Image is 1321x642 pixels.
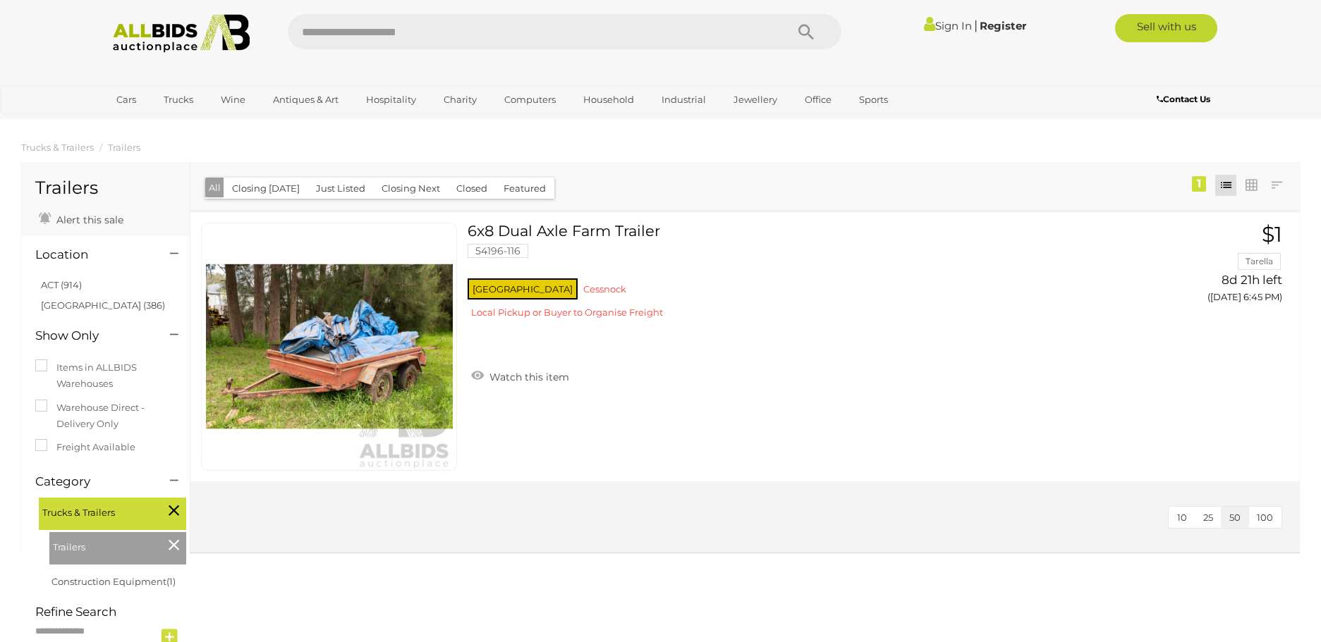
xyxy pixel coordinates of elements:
b: Contact Us [1157,94,1210,104]
button: 100 [1248,507,1282,529]
a: 6x8 Dual Axle Farm Trailer 54196-116 [GEOGRAPHIC_DATA] Cessnock Local Pickup or Buyer to Organise... [478,223,1104,330]
h4: Location [35,248,149,261]
h4: Category [35,475,149,488]
span: (1) [166,576,176,587]
a: Antiques & Art [264,88,348,111]
a: Industrial [652,88,715,111]
a: Trucks & Trailers [21,142,94,153]
a: Household [574,88,643,111]
a: Sign In [924,19,972,32]
img: Allbids.com.au [105,14,258,53]
a: Office [796,88,841,111]
a: Cars [107,88,145,111]
a: Sell with us [1115,14,1217,42]
a: Construction Equipment(1) [51,576,176,587]
h4: Show Only [35,329,149,342]
span: 10 [1177,512,1187,523]
a: Contact Us [1157,92,1214,107]
span: $1 [1262,221,1282,247]
button: Featured [495,178,554,199]
a: ACT (914) [41,279,82,290]
button: Closing [DATE] [224,178,308,199]
a: Trucks [154,88,202,111]
span: 100 [1257,512,1273,523]
button: 10 [1169,507,1195,529]
a: Charity [434,88,486,111]
span: | [974,18,978,33]
span: Alert this sale [53,214,123,226]
label: Freight Available [35,439,135,455]
h4: Refine Search [35,605,186,619]
a: Hospitality [357,88,425,111]
span: 25 [1203,512,1213,523]
a: Wine [212,88,255,111]
label: Items in ALLBIDS Warehouses [35,359,176,393]
a: [GEOGRAPHIC_DATA] [107,111,226,135]
button: Closing Next [373,178,449,199]
label: Warehouse Direct - Delivery Only [35,400,176,433]
a: Alert this sale [35,208,127,229]
button: Closed [448,178,496,199]
a: Computers [495,88,565,111]
button: Search [771,14,841,49]
div: 1 [1192,176,1206,192]
button: All [205,178,224,198]
a: Register [980,19,1026,32]
button: 50 [1221,507,1249,529]
button: Just Listed [308,178,374,199]
a: Watch this item [468,365,573,386]
span: Trailers [53,536,159,555]
a: [GEOGRAPHIC_DATA] (386) [41,300,165,311]
span: Watch this item [486,371,569,383]
h1: Trailers [35,178,176,198]
a: Sports [850,88,897,111]
a: Trailers [108,142,140,153]
img: 54196-116a.jpg [206,223,453,470]
span: Trucks & Trailers [42,501,148,521]
a: $1 Tarella 8d 21h left ([DATE] 6:45 PM) [1126,223,1286,311]
span: 50 [1229,512,1241,523]
button: 25 [1195,507,1222,529]
a: Jewellery [724,88,786,111]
